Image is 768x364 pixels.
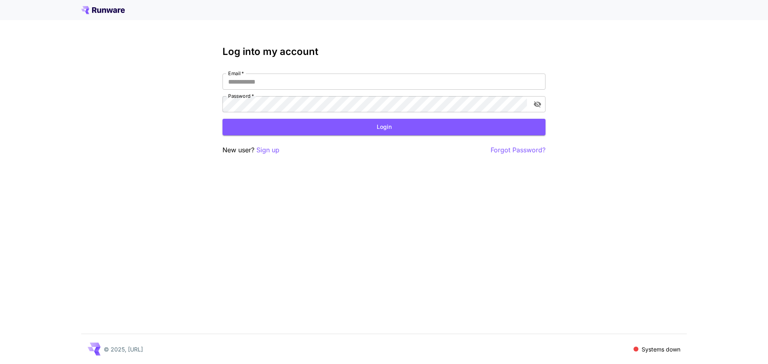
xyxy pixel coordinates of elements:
label: Email [228,70,244,77]
p: © 2025, [URL] [104,345,143,353]
button: Sign up [256,145,279,155]
h3: Log into my account [222,46,546,57]
p: Systems down [642,345,680,353]
p: New user? [222,145,279,155]
button: Forgot Password? [491,145,546,155]
label: Password [228,93,254,99]
button: Login [222,119,546,135]
button: toggle password visibility [530,97,545,112]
